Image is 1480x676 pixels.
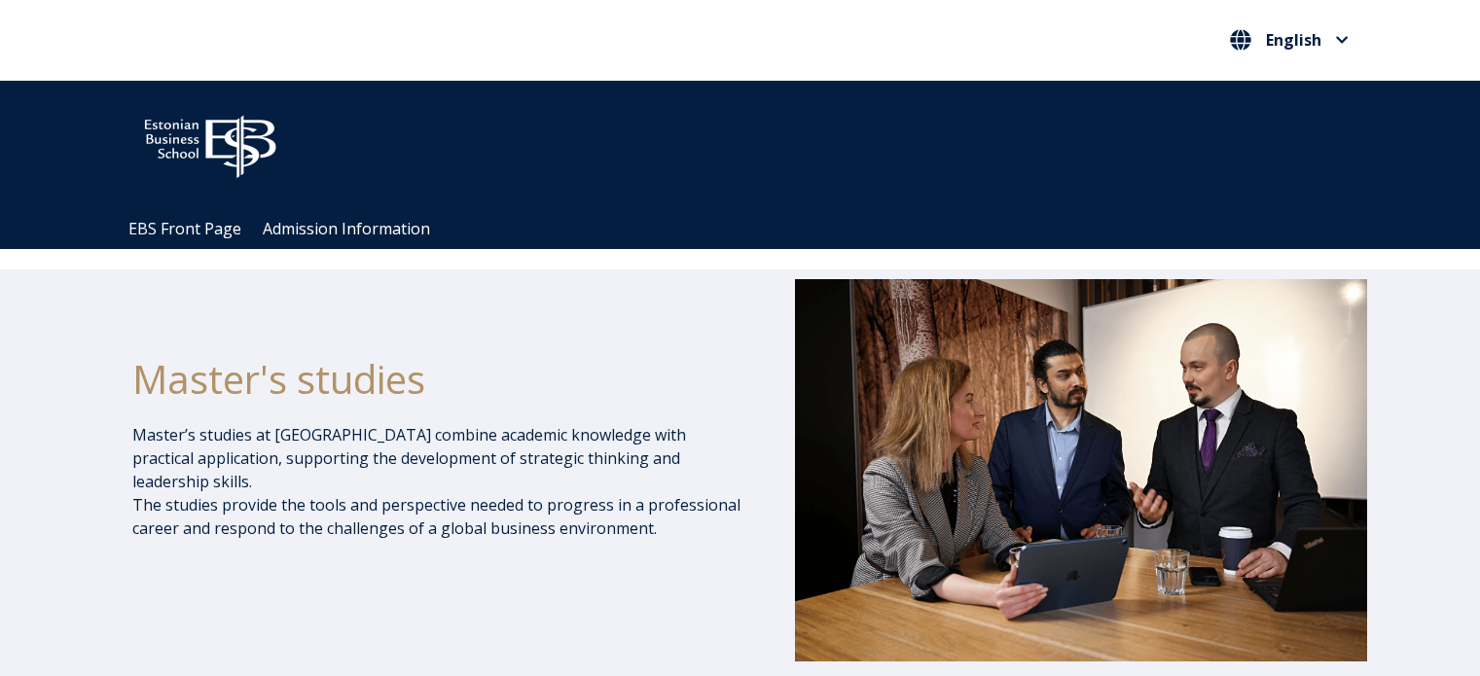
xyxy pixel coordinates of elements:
[118,209,1383,249] div: Navigation Menu
[132,355,743,404] h1: Master's studies
[668,134,907,156] span: Community for Growth and Resp
[795,279,1367,660] img: DSC_1073
[128,218,241,239] a: EBS Front Page
[1225,24,1354,55] button: English
[132,423,743,540] p: Master’s studies at [GEOGRAPHIC_DATA] combine academic knowledge with practical application, supp...
[263,218,430,239] a: Admission Information
[1266,32,1321,48] span: English
[127,100,293,184] img: ebs_logo2016_white
[1225,24,1354,56] nav: Select your language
